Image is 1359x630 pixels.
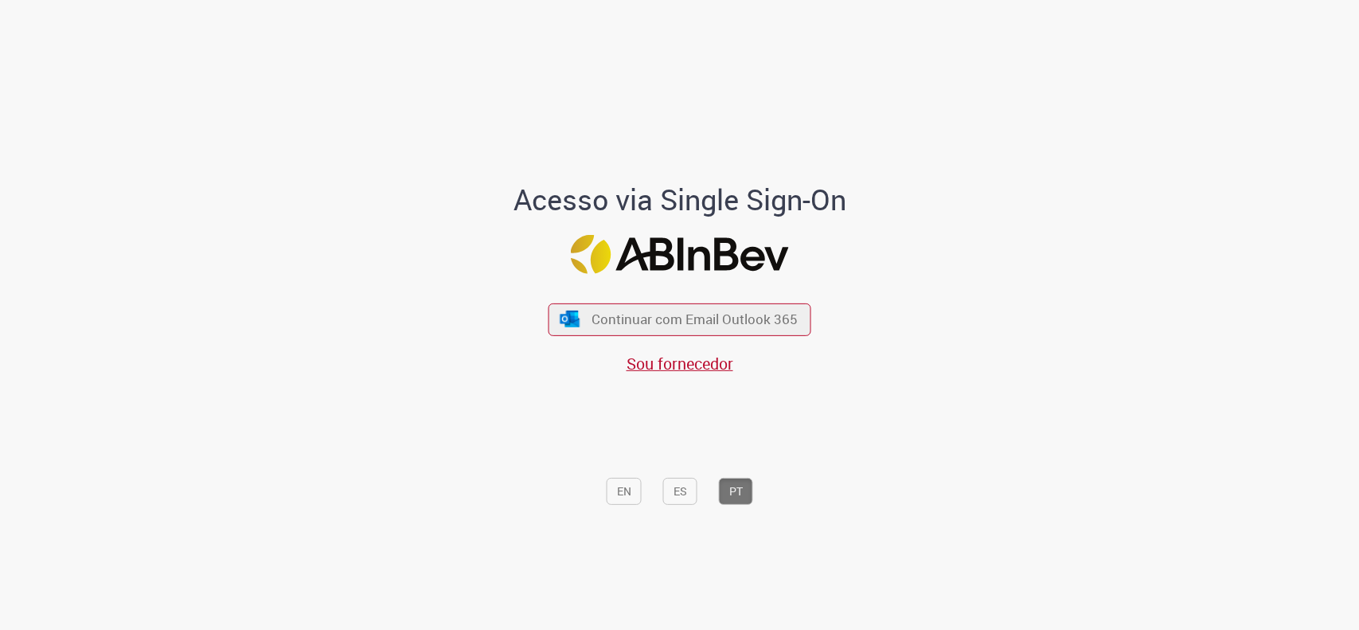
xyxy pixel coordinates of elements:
span: Continuar com Email Outlook 365 [592,311,798,329]
button: PT [719,478,753,505]
img: Logo ABInBev [571,235,789,274]
img: ícone Azure/Microsoft 360 [558,311,580,327]
button: ES [663,478,697,505]
h1: Acesso via Single Sign-On [459,184,900,216]
button: ícone Azure/Microsoft 360 Continuar com Email Outlook 365 [549,303,811,335]
a: Sou fornecedor [627,353,733,374]
button: EN [607,478,642,505]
